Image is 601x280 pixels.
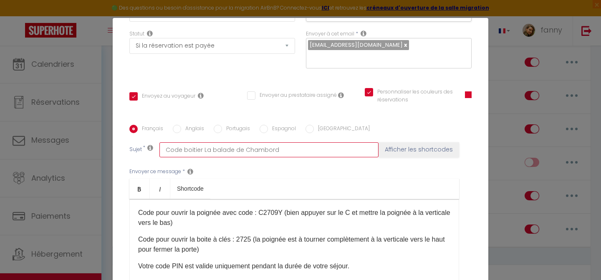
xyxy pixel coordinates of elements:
[306,30,354,38] label: Envoyer à cet email
[138,235,450,255] p: Code pour ouvrir la boite à clés : 2725 (la poignée est à tourner complètement à la verticale ver...
[129,168,181,176] label: Envoyer ce message
[129,179,150,199] a: Bold
[147,30,153,37] i: Booking status
[314,125,370,134] label: [GEOGRAPHIC_DATA]
[138,125,163,134] label: Français
[129,30,144,38] label: Statut
[361,30,366,37] i: Recipient
[7,3,32,28] button: Ouvrir le widget de chat LiveChat
[147,144,153,151] i: Subject
[338,92,344,98] i: Envoyer au prestataire si il est assigné
[150,179,170,199] a: Italic
[129,146,142,154] label: Sujet
[198,92,204,99] i: Envoyer au voyageur
[170,179,210,199] a: Shortcode
[187,168,193,175] i: Message
[138,261,450,271] p: ​Votre code PIN est valide uniquement pendant la durée de votre séjour.
[379,142,459,157] button: Afficher les shortcodes
[181,125,204,134] label: Anglais
[222,125,250,134] label: Portugais
[268,125,296,134] label: Espagnol
[138,208,450,228] p: Code pour ouvrir la poignée avec code : C2709Y (bien appuyer sur le C et mettre la poignée à la v...
[310,41,403,49] span: [EMAIL_ADDRESS][DOMAIN_NAME]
